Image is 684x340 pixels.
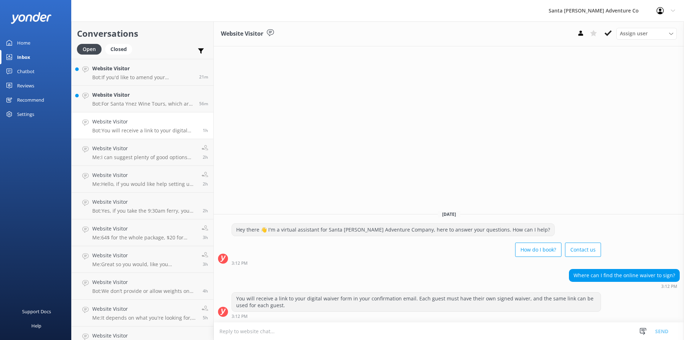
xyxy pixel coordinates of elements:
[92,315,196,321] p: Me: It depends on what you're looking for, we have part-time and closer to full-time schedules av...
[72,300,213,326] a: Website VisitorMe:It depends on what you're looking for, we have part-time and closer to full-tim...
[203,315,208,321] span: Sep 04 2025 11:36am (UTC -07:00) America/Tijuana
[92,101,194,107] p: Bot: For Santa Ynez Wine Tours, which are part of the Mainland tours, full refunds are available ...
[92,234,196,241] p: Me: 64$ for the whole package, $20 for either mask and snorkel or fins only, $39 for mask, snorke...
[77,45,105,53] a: Open
[92,305,196,313] h4: Website Visitor
[77,27,208,40] h2: Conversations
[17,36,30,50] div: Home
[92,198,197,206] h4: Website Visitor
[92,288,197,294] p: Bot: We don’t provide or allow weights on our snorkeling tours. The wetsuits keep guests naturall...
[72,59,213,86] a: Website VisitorBot:If you'd like to amend your reservation, please contact the Santa [PERSON_NAME...
[232,314,248,319] strong: 3:12 PM
[72,139,213,166] a: Website VisitorMe:I can suggest plenty of good options within [GEOGRAPHIC_DATA] but I may not hav...
[616,28,677,39] div: Assign User
[72,166,213,193] a: Website VisitorMe:Hello, if you would like help setting up a tour please call our number, we cann...
[92,278,197,286] h4: Website Visitor
[72,86,213,112] a: Website VisitorBot:For Santa Ynez Wine Tours, which are part of the Mainland tours, full refunds ...
[11,12,52,24] img: yonder-white-logo.png
[203,208,208,214] span: Sep 04 2025 02:05pm (UTC -07:00) America/Tijuana
[92,332,197,340] h4: Website Visitor
[92,154,196,161] p: Me: I can suggest plenty of good options within [GEOGRAPHIC_DATA] but I may not have all the info...
[203,181,208,187] span: Sep 04 2025 02:09pm (UTC -07:00) America/Tijuana
[203,127,208,133] span: Sep 04 2025 03:12pm (UTC -07:00) America/Tijuana
[232,224,554,236] div: Hey there 👋 I'm a virtual assistant for Santa [PERSON_NAME] Adventure Company, here to answer you...
[31,319,41,333] div: Help
[92,171,196,179] h4: Website Visitor
[92,181,196,187] p: Me: Hello, if you would like help setting up a tour please call our number, we cannot setup tours...
[199,74,208,80] span: Sep 04 2025 04:19pm (UTC -07:00) America/Tijuana
[203,288,208,294] span: Sep 04 2025 12:19pm (UTC -07:00) America/Tijuana
[232,261,248,265] strong: 3:12 PM
[232,260,601,265] div: Sep 04 2025 03:12pm (UTC -07:00) America/Tijuana
[17,78,34,93] div: Reviews
[515,243,561,257] button: How do I book?
[72,193,213,219] a: Website VisitorBot:Yes, if you take the 9:30am ferry, you should be able to participate in the 1:...
[105,44,132,55] div: Closed
[203,154,208,160] span: Sep 04 2025 02:14pm (UTC -07:00) America/Tijuana
[72,273,213,300] a: Website VisitorBot:We don’t provide or allow weights on our snorkeling tours. The wetsuits keep g...
[661,284,677,289] strong: 3:12 PM
[620,30,648,37] span: Assign user
[92,118,197,126] h4: Website Visitor
[92,127,197,134] p: Bot: You will receive a link to your digital waiver form in your confirmation email. Each guest m...
[232,314,601,319] div: Sep 04 2025 03:12pm (UTC -07:00) America/Tijuana
[569,269,679,281] div: Where can I find the online waiver to sign?
[92,65,194,72] h4: Website Visitor
[22,304,51,319] div: Support Docs
[203,261,208,267] span: Sep 04 2025 01:16pm (UTC -07:00) America/Tijuana
[17,64,35,78] div: Chatbot
[203,234,208,240] span: Sep 04 2025 01:18pm (UTC -07:00) America/Tijuana
[199,101,208,107] span: Sep 04 2025 03:44pm (UTC -07:00) America/Tijuana
[92,208,197,214] p: Bot: Yes, if you take the 9:30am ferry, you should be able to participate in the 1:30pm tour.
[72,219,213,246] a: Website VisitorMe:64$ for the whole package, $20 for either mask and snorkel or fins only, $39 fo...
[92,74,194,81] p: Bot: If you'd like to amend your reservation, please contact the Santa [PERSON_NAME] Adventure Co...
[569,284,680,289] div: Sep 04 2025 03:12pm (UTC -07:00) America/Tijuana
[105,45,136,53] a: Closed
[72,246,213,273] a: Website VisitorMe:Great so you would, like you mentioned, be able to make a 9:30 tour time with a...
[92,261,196,268] p: Me: Great so you would, like you mentioned, be able to make a 9:30 tour time with an 8AM ferry ri...
[77,44,102,55] div: Open
[92,91,194,99] h4: Website Visitor
[92,252,196,259] h4: Website Visitor
[92,225,196,233] h4: Website Visitor
[17,50,30,64] div: Inbox
[17,93,44,107] div: Recommend
[72,112,213,139] a: Website VisitorBot:You will receive a link to your digital waiver form in your confirmation email...
[565,243,601,257] button: Contact us
[221,29,263,39] h3: Website Visitor
[92,144,196,152] h4: Website Visitor
[232,293,601,311] div: You will receive a link to your digital waiver form in your confirmation email. Each guest must h...
[438,211,460,217] span: [DATE]
[17,107,34,121] div: Settings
